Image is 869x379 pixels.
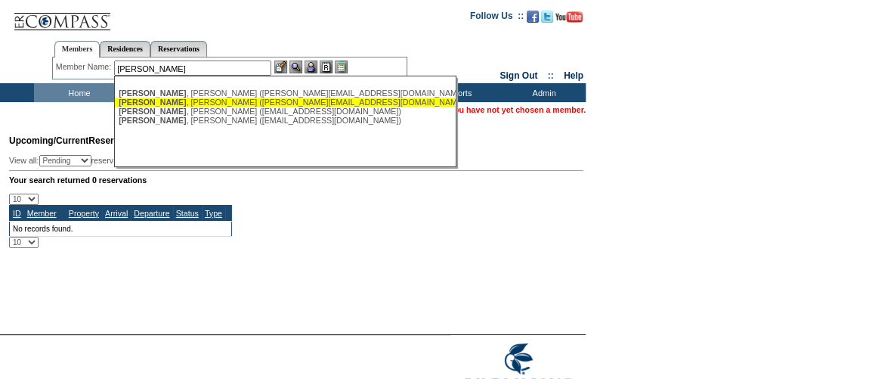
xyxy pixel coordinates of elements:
[305,61,317,73] img: Impersonate
[150,41,207,57] a: Reservations
[9,155,384,166] div: View all: reservations owned by:
[9,135,88,146] span: Upcoming/Current
[119,89,186,98] span: [PERSON_NAME]
[119,107,186,116] span: [PERSON_NAME]
[13,209,21,218] a: ID
[119,116,186,125] span: [PERSON_NAME]
[320,61,332,73] img: Reservations
[69,209,99,218] a: Property
[499,70,537,81] a: Sign Out
[548,70,554,81] span: ::
[527,11,539,23] img: Become our fan on Facebook
[335,61,348,73] img: b_calculator.gif
[27,209,57,218] a: Member
[10,221,232,236] td: No records found.
[119,98,186,107] span: [PERSON_NAME]
[119,116,451,125] div: , [PERSON_NAME] ([EMAIL_ADDRESS][DOMAIN_NAME])
[9,135,146,146] span: Reservations
[119,107,451,116] div: , [PERSON_NAME] ([EMAIL_ADDRESS][DOMAIN_NAME])
[541,15,553,24] a: Follow us on Twitter
[289,61,302,73] img: View
[541,11,553,23] img: Follow us on Twitter
[119,98,451,107] div: , [PERSON_NAME] ([PERSON_NAME][EMAIL_ADDRESS][DOMAIN_NAME])
[56,61,114,73] div: Member Name:
[105,209,128,218] a: Arrival
[527,15,539,24] a: Become our fan on Facebook
[134,209,169,218] a: Departure
[499,83,586,102] td: Admin
[470,9,524,27] td: Follow Us ::
[450,105,586,114] span: You have not yet chosen a member.
[9,176,583,185] div: Your search returned 0 reservations
[34,83,121,102] td: Home
[555,15,583,24] a: Subscribe to our YouTube Channel
[555,11,583,23] img: Subscribe to our YouTube Channel
[205,209,222,218] a: Type
[119,89,451,98] div: , [PERSON_NAME] ([PERSON_NAME][EMAIL_ADDRESS][DOMAIN_NAME][PERSON_NAME])
[100,41,150,57] a: Residences
[564,70,583,81] a: Help
[274,61,287,73] img: b_edit.gif
[176,209,199,218] a: Status
[54,41,101,57] a: Members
